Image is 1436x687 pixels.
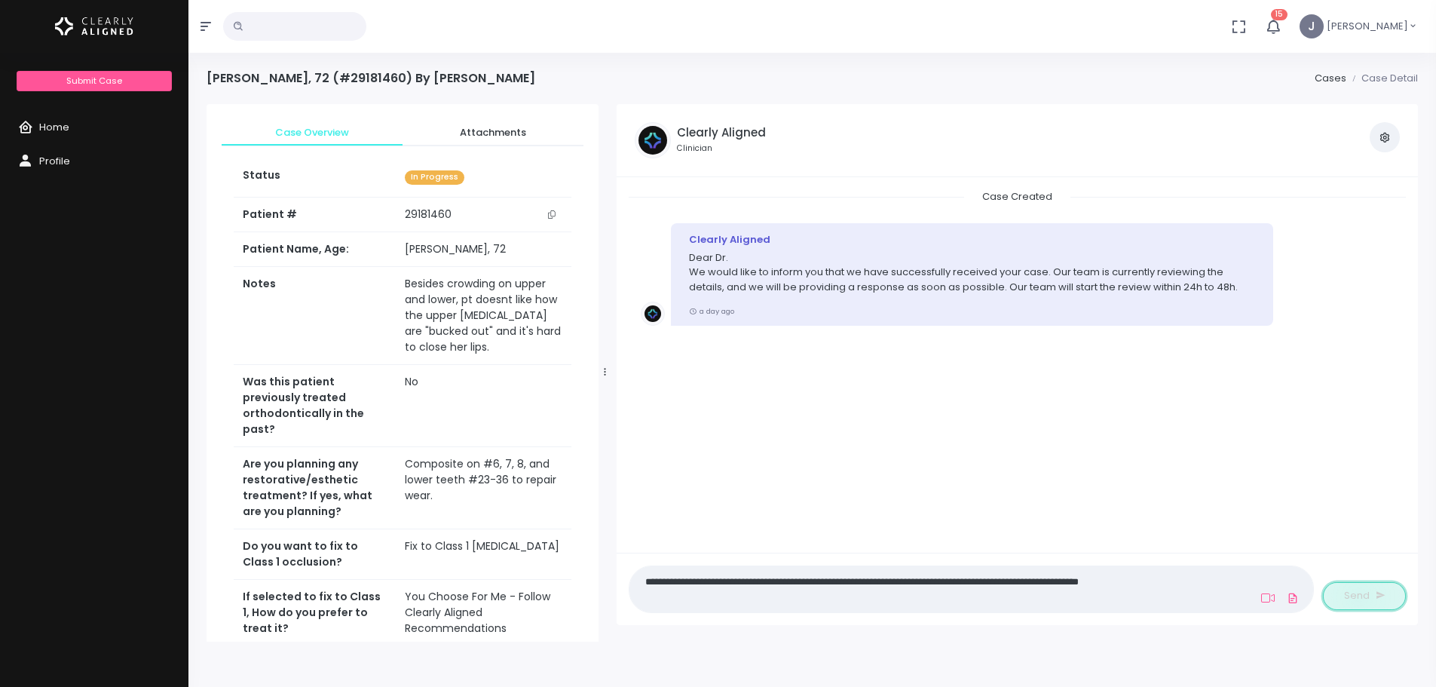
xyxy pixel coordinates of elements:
[1346,71,1418,86] li: Case Detail
[396,232,571,267] td: [PERSON_NAME], 72
[1271,9,1288,20] span: 15
[234,580,396,646] th: If selected to fix to Class 1, How do you prefer to treat it?
[234,529,396,580] th: Do you want to fix to Class 1 occlusion?
[1300,14,1324,38] span: J
[1284,584,1302,612] a: Add Files
[1323,582,1406,610] button: Send
[396,365,571,447] td: No
[405,170,464,185] span: In Progress
[234,365,396,447] th: Was this patient previously treated orthodontically in the past?
[39,154,70,168] span: Profile
[207,71,535,85] h4: [PERSON_NAME], 72 (#29181460) By [PERSON_NAME]
[689,306,734,316] small: a day ago
[17,71,171,91] a: Submit Case
[396,580,571,646] td: You Choose For Me - Follow Clearly Aligned Recommendations
[234,197,396,232] th: Patient #
[234,125,390,140] span: Case Overview
[207,104,599,642] div: scrollable content
[66,75,122,87] span: Submit Case
[689,250,1255,295] p: Dear Dr. We would like to inform you that we have successfully received your case. Our team is cu...
[396,529,571,580] td: Fix to Class 1 [MEDICAL_DATA]
[1344,588,1370,603] span: Send
[234,447,396,529] th: Are you planning any restorative/esthetic treatment? If yes, what are you planning?
[677,143,766,155] small: Clinician
[689,232,1255,247] div: Clearly Aligned
[396,267,571,365] td: Besides crowding on upper and lower, pt doesnt like how the upper [MEDICAL_DATA] are "bucked out"...
[234,232,396,267] th: Patient Name, Age:
[964,185,1070,208] span: Case Created
[234,158,396,197] th: Status
[55,11,133,42] img: Logo Horizontal
[415,125,571,140] span: Attachments
[39,120,69,134] span: Home
[1258,592,1278,604] a: Add Loom Video
[234,267,396,365] th: Notes
[396,198,571,232] td: 29181460
[396,447,571,529] td: Composite on #6, 7, 8, and lower teeth #23-36 to repair wear.
[1315,71,1346,85] a: Cases
[677,126,766,140] h5: Clearly Aligned
[1327,19,1408,34] span: [PERSON_NAME]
